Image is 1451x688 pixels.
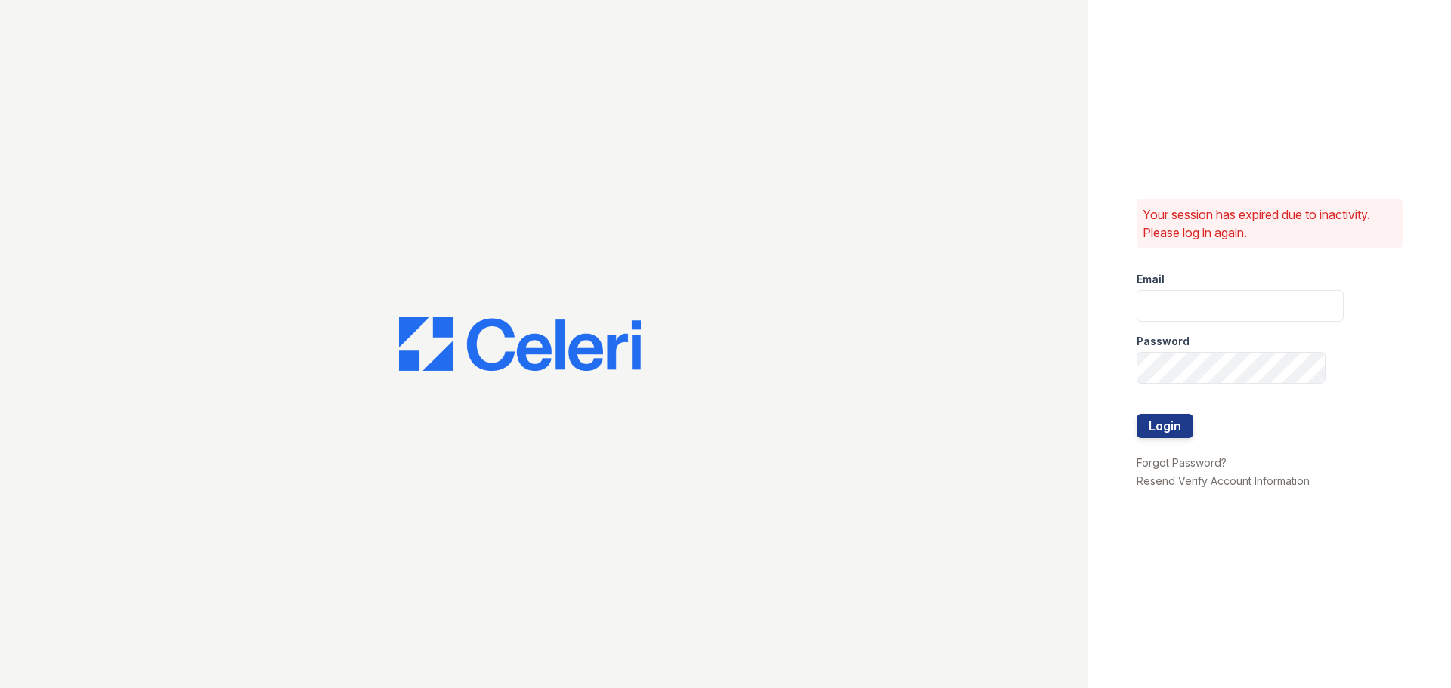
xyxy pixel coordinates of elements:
[1137,334,1190,349] label: Password
[1137,474,1310,487] a: Resend Verify Account Information
[1137,414,1193,438] button: Login
[1137,456,1227,469] a: Forgot Password?
[399,317,641,372] img: CE_Logo_Blue-a8612792a0a2168367f1c8372b55b34899dd931a85d93a1a3d3e32e68fde9ad4.png
[1137,272,1165,287] label: Email
[1143,205,1397,242] p: Your session has expired due to inactivity. Please log in again.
